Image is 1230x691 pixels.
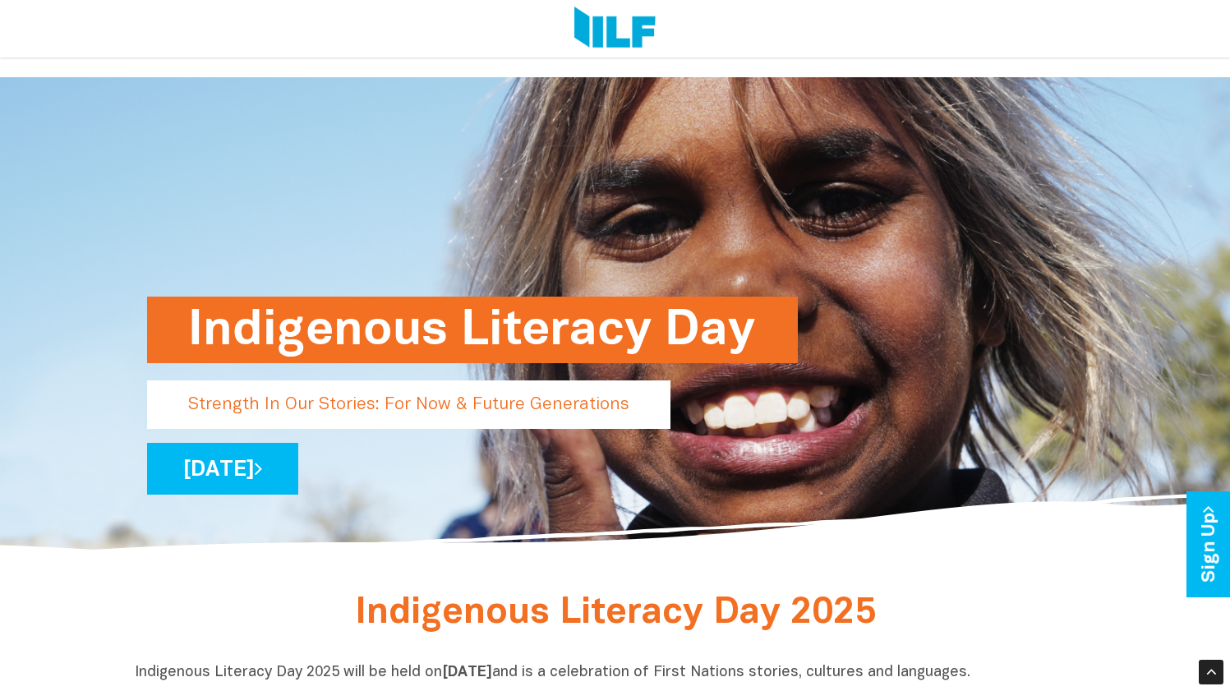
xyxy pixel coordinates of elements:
[188,297,757,363] h1: Indigenous Literacy Day
[1199,660,1223,684] div: Scroll Back to Top
[442,666,492,679] b: [DATE]
[147,380,670,429] p: Strength In Our Stories: For Now & Future Generations
[355,597,876,630] span: Indigenous Literacy Day 2025
[147,443,298,495] a: [DATE]
[574,7,656,51] img: Logo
